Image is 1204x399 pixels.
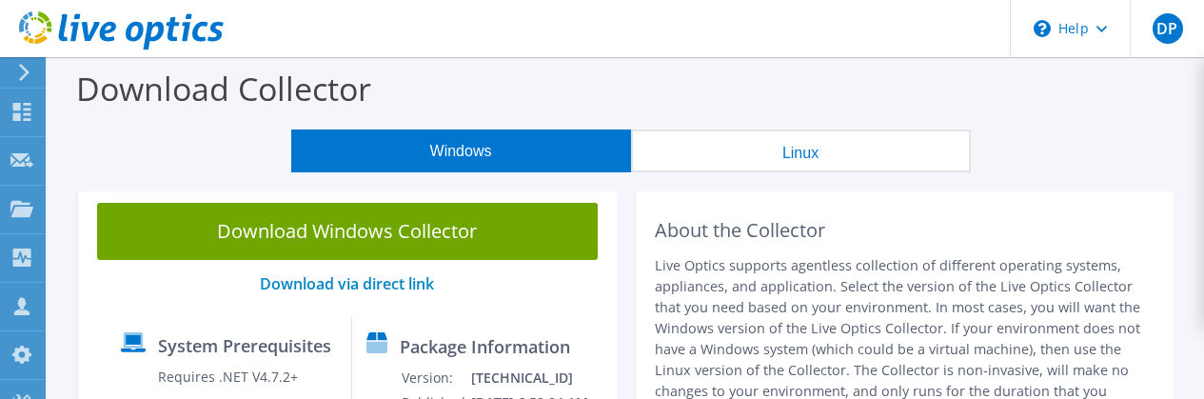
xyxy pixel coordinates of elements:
h2: About the Collector [655,219,1155,242]
button: Linux [631,130,971,172]
label: Download Collector [76,67,371,110]
label: Package Information [400,337,570,356]
button: Windows [291,130,631,172]
svg: \n [1034,20,1051,37]
a: Download via direct link [260,273,434,294]
td: Version: [401,366,470,390]
td: [TECHNICAL_ID] [470,366,608,390]
label: Requires .NET V4.7.2+ [158,368,298,387]
span: DP [1153,13,1183,44]
a: Download Windows Collector [97,203,598,260]
label: System Prerequisites [158,336,331,355]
